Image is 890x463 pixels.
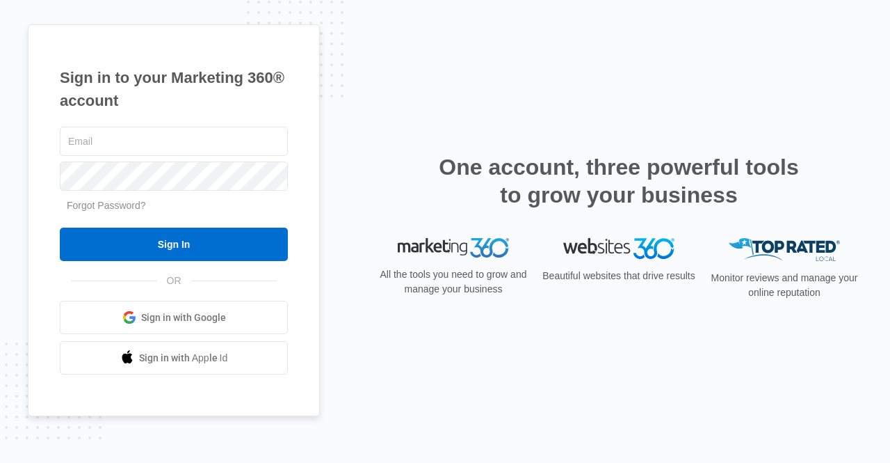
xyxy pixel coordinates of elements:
[60,127,288,156] input: Email
[729,238,840,261] img: Top Rated Local
[141,311,226,325] span: Sign in with Google
[60,341,288,375] a: Sign in with Apple Id
[706,271,862,300] p: Monitor reviews and manage your online reputation
[435,153,803,209] h2: One account, three powerful tools to grow your business
[139,351,228,366] span: Sign in with Apple Id
[67,200,146,211] a: Forgot Password?
[563,238,674,258] img: Websites 360
[60,66,288,112] h1: Sign in to your Marketing 360® account
[375,267,531,297] p: All the tools you need to grow and manage your business
[60,228,288,261] input: Sign In
[157,274,191,288] span: OR
[398,238,509,258] img: Marketing 360
[541,269,697,283] p: Beautiful websites that drive results
[60,301,288,334] a: Sign in with Google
